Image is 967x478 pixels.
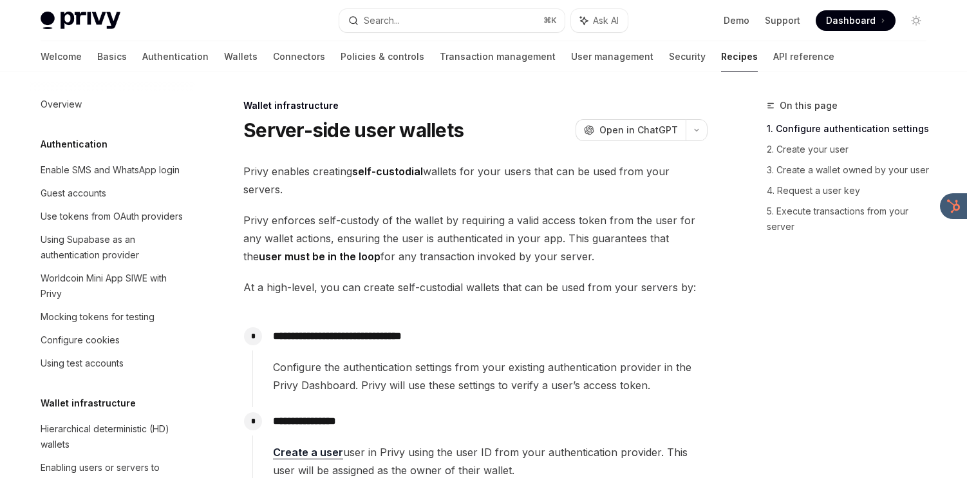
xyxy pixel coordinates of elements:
span: Open in ChatGPT [599,124,678,137]
span: Dashboard [826,14,876,27]
a: 3. Create a wallet owned by your user [767,160,937,180]
a: Overview [30,93,195,116]
a: Wallets [224,41,258,72]
div: Use tokens from OAuth providers [41,209,183,224]
a: Guest accounts [30,182,195,205]
span: Ask AI [593,14,619,27]
a: Mocking tokens for testing [30,305,195,329]
a: Recipes [721,41,758,72]
img: light logo [41,12,120,30]
a: Connectors [273,41,325,72]
a: Basics [97,41,127,72]
strong: user must be in the loop [259,250,380,263]
a: User management [571,41,653,72]
a: Configure cookies [30,329,195,352]
div: Search... [364,13,400,28]
strong: self-custodial [352,165,423,178]
a: 2. Create your user [767,139,937,160]
a: 1. Configure authentication settings [767,119,937,139]
button: Open in ChatGPT [576,119,686,141]
a: Create a user [273,446,343,459]
a: Hierarchical deterministic (HD) wallets [30,417,195,456]
div: Worldcoin Mini App SIWE with Privy [41,271,187,301]
button: Search...⌘K [339,9,565,32]
a: Using Supabase as an authentication provider [30,228,195,267]
div: Configure cookies [41,332,120,348]
a: Using test accounts [30,352,195,375]
a: Security [669,41,706,72]
a: Demo [724,14,749,27]
a: Transaction management [440,41,556,72]
span: On this page [780,98,838,113]
div: Enable SMS and WhatsApp login [41,162,180,178]
h5: Authentication [41,137,108,152]
a: Welcome [41,41,82,72]
a: Authentication [142,41,209,72]
span: Configure the authentication settings from your existing authentication provider in the Privy Das... [273,358,707,394]
a: Policies & controls [341,41,424,72]
span: Privy enforces self-custody of the wallet by requiring a valid access token from the user for any... [243,211,708,265]
a: API reference [773,41,834,72]
div: Using test accounts [41,356,124,371]
a: Use tokens from OAuth providers [30,205,195,228]
span: At a high-level, you can create self-custodial wallets that can be used from your servers by: [243,278,708,296]
div: Overview [41,97,82,112]
a: Enable SMS and WhatsApp login [30,158,195,182]
button: Ask AI [571,9,628,32]
a: 4. Request a user key [767,180,937,201]
div: Mocking tokens for testing [41,309,155,325]
div: Hierarchical deterministic (HD) wallets [41,421,187,452]
span: ⌘ K [543,15,557,26]
h1: Server-side user wallets [243,119,464,142]
a: Worldcoin Mini App SIWE with Privy [30,267,195,305]
a: Support [765,14,800,27]
div: Using Supabase as an authentication provider [41,232,187,263]
h5: Wallet infrastructure [41,396,136,411]
button: Toggle dark mode [906,10,926,31]
span: Privy enables creating wallets for your users that can be used from your servers. [243,162,708,198]
div: Wallet infrastructure [243,99,708,112]
div: Guest accounts [41,186,106,201]
a: Dashboard [816,10,896,31]
a: 5. Execute transactions from your server [767,201,937,237]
